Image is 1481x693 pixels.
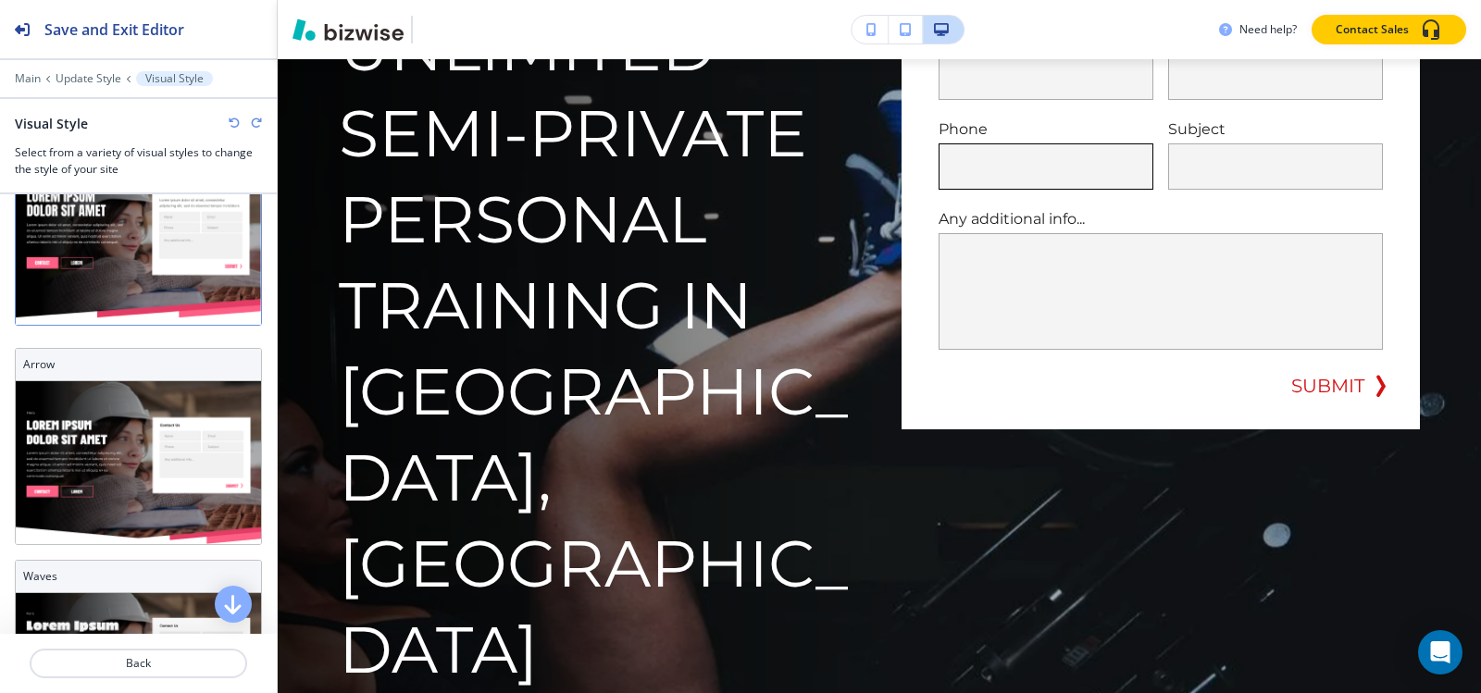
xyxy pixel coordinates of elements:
[1168,118,1383,140] p: Subject
[292,19,404,41] img: Bizwise Logo
[44,19,184,41] h2: Save and Exit Editor
[16,165,261,325] img: Angle
[15,348,262,545] div: ArrowArrow
[136,71,213,86] button: Visual Style
[1336,21,1409,38] p: Contact Sales
[420,22,470,38] img: Your Logo
[15,144,262,178] h3: Select from a variety of visual styles to change the style of your site
[1312,15,1466,44] button: Contact Sales
[1239,21,1297,38] h3: Need help?
[56,72,121,85] button: Update Style
[31,655,245,672] p: Back
[939,208,1383,229] p: Any additional info...
[1291,372,1364,400] button: SUBMIT
[16,381,261,544] img: Arrow
[1418,630,1462,674] div: Open Intercom Messenger
[30,649,247,678] button: Back
[15,72,41,85] button: Main
[939,118,1153,140] p: Phone
[23,568,254,585] h3: Waves
[145,72,204,85] p: Visual Style
[15,114,88,133] h2: Visual Style
[23,356,254,373] h3: Arrow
